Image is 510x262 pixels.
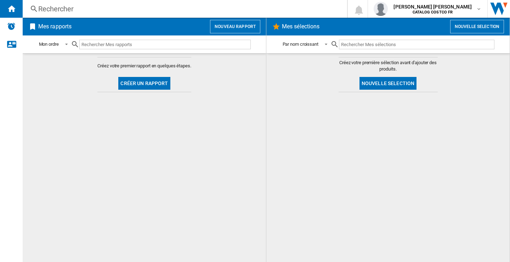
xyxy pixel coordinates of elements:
[393,3,472,10] span: [PERSON_NAME] [PERSON_NAME]
[374,2,388,16] img: profile.jpg
[79,40,251,49] input: Rechercher Mes rapports
[413,10,453,15] b: CATALOG COSTCO FR
[38,4,329,14] div: Rechercher
[39,41,59,47] div: Mon ordre
[7,22,16,30] img: alerts-logo.svg
[450,20,504,33] button: Nouvelle selection
[118,77,170,90] button: Créer un rapport
[339,40,494,49] input: Rechercher Mes sélections
[97,63,191,69] span: Créez votre premier rapport en quelques étapes.
[339,60,438,72] span: Créez votre première sélection avant d'ajouter des produits.
[280,20,321,33] h2: Mes sélections
[37,20,73,33] h2: Mes rapports
[283,41,318,47] div: Par nom croissant
[359,77,417,90] button: Nouvelle selection
[210,20,260,33] button: Nouveau rapport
